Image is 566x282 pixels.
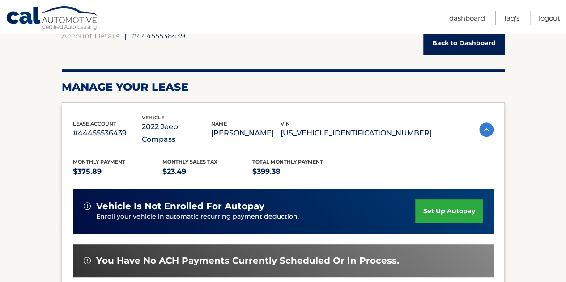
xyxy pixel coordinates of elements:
p: [PERSON_NAME] [211,127,281,139]
span: vehicle is not enrolled for autopay [96,201,264,212]
p: [US_VEHICLE_IDENTIFICATION_NUMBER] [281,127,432,139]
p: $399.38 [252,165,342,178]
a: FAQ's [504,11,519,25]
h2: Manage Your Lease [62,80,505,94]
a: Back to Dashboard [423,31,505,55]
img: accordion-active.svg [479,122,494,137]
span: vehicle [142,114,164,121]
a: Account Details [62,31,119,40]
p: 2022 Jeep Compass [142,121,211,146]
span: vin [281,121,290,127]
a: Logout [539,11,560,25]
span: name [211,121,227,127]
span: Monthly Payment [73,159,125,165]
p: Enroll your vehicle in automatic recurring payment deduction. [96,212,416,222]
span: #44455536439 [132,31,185,40]
a: Dashboard [449,11,485,25]
span: You have no ACH payments currently scheduled or in process. [96,255,399,266]
a: set up autopay [415,199,482,223]
img: alert-white.svg [84,202,91,210]
span: lease account [73,121,116,127]
span: Total Monthly Payment [252,159,323,165]
img: alert-white.svg [84,257,91,264]
a: Cal Automotive [6,6,100,32]
p: #44455536439 [73,127,142,139]
span: | [124,31,127,40]
p: $23.49 [162,165,252,178]
span: Monthly sales Tax [162,159,217,165]
p: $375.89 [73,165,163,178]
